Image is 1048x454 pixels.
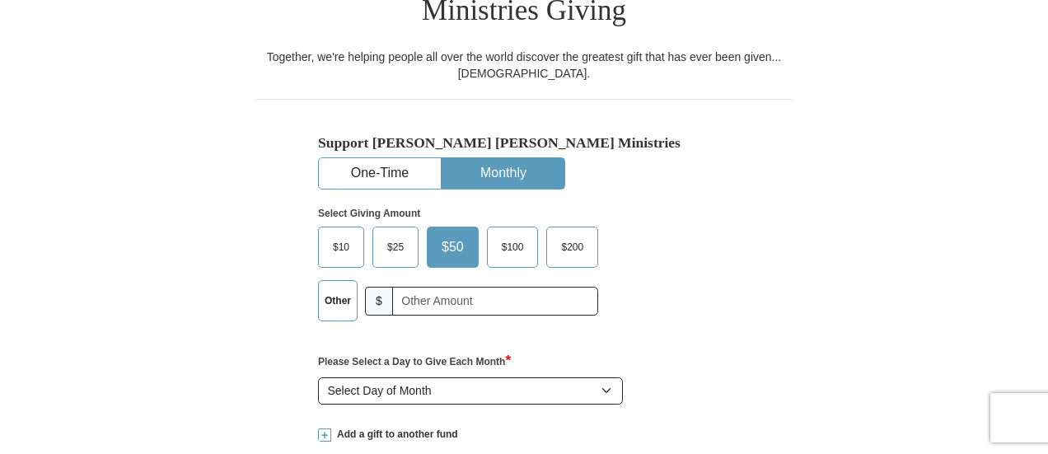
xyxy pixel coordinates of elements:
[318,356,511,367] strong: Please Select a Day to Give Each Month
[331,428,458,442] span: Add a gift to another fund
[553,235,592,260] span: $200
[392,287,598,316] input: Other Amount
[318,134,730,152] h5: Support [PERSON_NAME] [PERSON_NAME] Ministries
[494,235,532,260] span: $100
[379,235,412,260] span: $25
[319,281,357,321] label: Other
[325,235,358,260] span: $10
[433,235,472,260] span: $50
[365,287,393,316] span: $
[319,158,441,189] button: One-Time
[442,158,564,189] button: Monthly
[256,49,792,82] div: Together, we're helping people all over the world discover the greatest gift that has ever been g...
[318,208,420,219] strong: Select Giving Amount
